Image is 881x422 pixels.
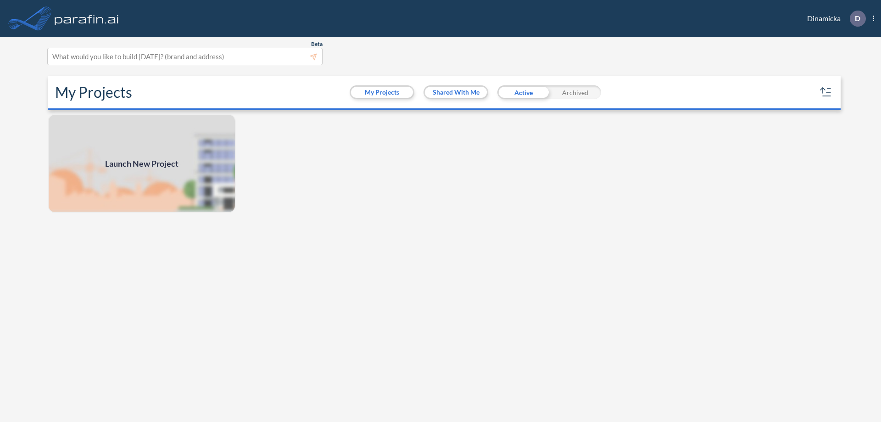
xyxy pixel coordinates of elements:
[311,40,323,48] span: Beta
[55,84,132,101] h2: My Projects
[351,87,413,98] button: My Projects
[105,158,178,170] span: Launch New Project
[819,85,833,100] button: sort
[48,114,236,213] a: Launch New Project
[793,11,874,27] div: Dinamicka
[425,87,487,98] button: Shared With Me
[48,114,236,213] img: add
[855,14,860,23] p: D
[53,9,121,28] img: logo
[549,85,601,99] div: Archived
[497,85,549,99] div: Active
